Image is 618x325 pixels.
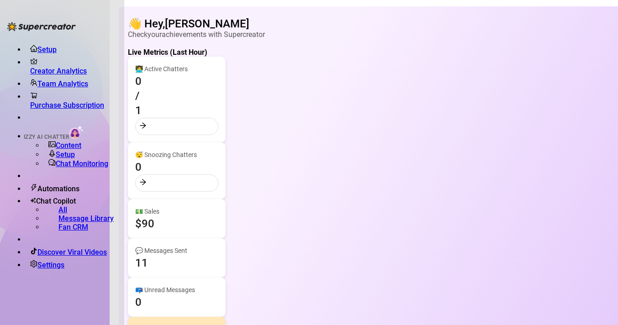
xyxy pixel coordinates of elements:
[135,103,218,118] div: 1
[135,216,218,231] div: $90
[36,197,76,205] span: Chat Copilot
[30,197,36,204] img: Chat Copilot
[135,150,218,160] div: 😴 Snoozing Chatters
[48,141,56,150] span: picture
[135,295,218,309] div: 0
[139,122,147,131] span: arrow-right
[56,150,75,159] a: Setup
[128,48,618,57] h5: Live Metrics (Last Hour)
[48,159,56,168] span: comment
[7,22,76,31] img: logo-BBDzfeDw.svg
[128,30,618,39] article: Check your achievements with Supercreator
[30,58,37,67] span: crown
[135,74,218,89] div: 0
[48,150,56,159] span: rocket
[37,184,79,193] span: Automations
[58,223,88,231] a: Fan CRM
[128,17,618,30] h4: 👋 Hey, [PERSON_NAME]
[37,45,57,54] a: Setup
[30,45,37,54] span: home
[24,134,69,140] span: Izzy AI Chatter
[37,261,64,269] a: Settings
[69,126,84,139] img: AI Chatter
[30,248,37,257] span: tik-tok
[30,101,117,110] a: Purchase Subscription
[56,141,81,150] a: Content
[135,256,218,270] div: 11
[30,92,37,101] span: shopping-cart
[30,67,117,75] a: Creator Analytics
[37,248,107,257] a: Discover Viral Videos
[139,179,147,188] span: arrow-right
[56,159,108,168] a: Chat Monitoring
[135,285,218,295] div: 📪 Unread Messages
[135,64,218,74] div: 👩‍💻 Active Chatters
[30,261,37,269] span: setting
[135,246,218,256] div: 💬 Messages Sent
[37,79,88,88] a: Team Analytics
[135,160,218,174] div: 0
[135,206,218,216] div: 💵 Sales
[58,205,67,214] a: All
[30,184,37,193] span: thunderbolt
[58,214,114,223] a: Message Library
[30,79,37,88] span: team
